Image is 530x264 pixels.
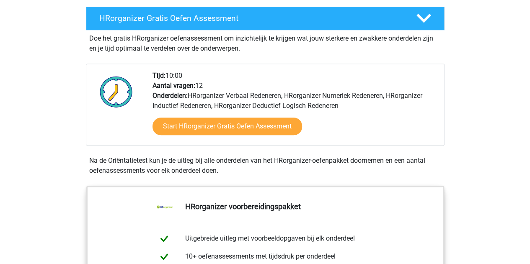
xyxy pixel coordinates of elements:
b: Onderdelen: [153,92,188,100]
a: HRorganizer Gratis Oefen Assessment [83,7,448,30]
div: Na de Oriëntatietest kun je de uitleg bij alle onderdelen van het HRorganizer-oefenpakket doornem... [86,156,445,176]
b: Tijd: [153,72,165,79]
h4: HRorganizer Gratis Oefen Assessment [99,13,403,23]
div: Doe het gratis HRorganizer oefenassessment om inzichtelijk te krijgen wat jouw sterkere en zwakke... [86,30,445,54]
div: 10:00 12 HRorganizer Verbaal Redeneren, HRorganizer Numeriek Redeneren, HRorganizer Inductief Red... [146,71,444,145]
a: Start HRorganizer Gratis Oefen Assessment [153,118,302,135]
img: Klok [95,71,137,113]
b: Aantal vragen: [153,82,195,90]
